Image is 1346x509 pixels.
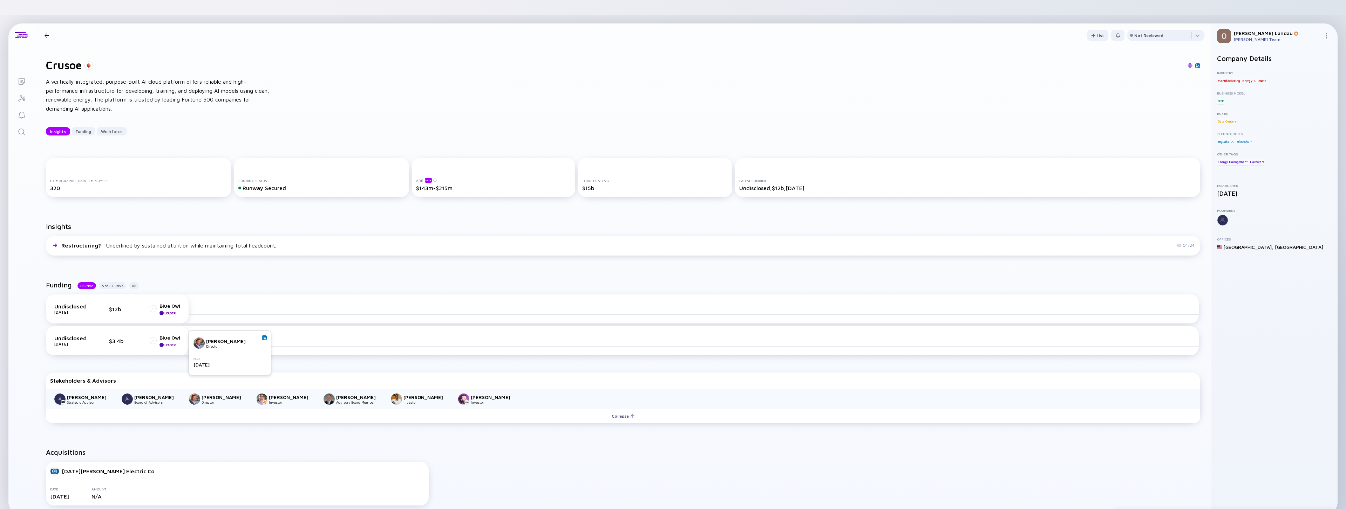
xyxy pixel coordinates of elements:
[269,394,315,400] div: [PERSON_NAME]
[324,393,335,405] img: Steve Horn picture
[582,185,728,191] div: $15b
[403,394,450,400] div: [PERSON_NAME]
[122,393,133,405] img: Harry K. picture
[129,282,139,289] button: All
[109,338,130,344] div: $3.4b
[134,394,181,400] div: [PERSON_NAME]
[238,185,405,191] div: Runway Secured
[416,185,571,191] div: $143m-$215m
[1196,64,1199,68] img: Crusoe Linkedin Page
[150,303,180,315] a: Blue OwlLeader
[99,282,126,289] button: Non-Dilutive
[193,362,264,368] div: [DATE]
[46,281,72,289] h2: Funding
[1217,183,1332,188] div: Established
[1177,243,1195,248] div: Q1/24
[50,487,69,491] div: Date
[1249,158,1265,165] div: Hardware
[1217,77,1240,84] div: Manufacturing
[164,311,176,315] div: Leader
[8,106,35,123] a: Reminders
[46,222,71,230] h2: Insights
[67,394,113,400] div: [PERSON_NAME]
[50,377,1196,384] div: Stakeholders & Advisors
[46,126,70,137] div: Insights
[458,393,469,405] img: Lee J. picture
[1217,91,1332,95] div: Business Model
[256,393,267,405] img: Niki Pezeshki picture
[134,400,181,404] div: Board of Advisors
[1188,63,1192,68] img: Crusoe Website
[1324,33,1329,39] img: Menu
[54,393,66,405] img: Ashish Kelkar picture
[193,357,264,360] div: Since
[150,335,180,347] a: Blue OwlLeader
[391,393,402,405] img: Nety Krishna picture
[91,493,106,500] div: N/A
[1217,158,1249,165] div: Energy Management
[202,400,248,404] div: Director
[1242,77,1253,84] div: Energy
[1217,54,1332,62] h2: Company Details
[1231,138,1235,145] div: AI
[202,394,248,400] div: [PERSON_NAME]
[1217,111,1332,116] div: Buyer
[54,309,89,315] div: [DATE]
[61,242,276,249] div: Underlined by sustained attrition while maintaining total headcount.
[1236,138,1253,145] div: Blockchain
[50,185,227,191] div: 320
[1234,30,1321,36] div: [PERSON_NAME] Landau
[50,179,227,183] div: [DEMOGRAPHIC_DATA] Employees
[1217,138,1230,145] div: BigData
[739,179,1196,183] div: Latest Funding
[77,282,96,289] div: Dilutive
[263,336,266,340] img: Jason Oder Linkedin Profile
[1134,33,1163,38] div: Not Reviewed
[1217,190,1332,197] div: [DATE]
[336,394,382,400] div: [PERSON_NAME]
[46,448,1200,456] h2: Acquisitions
[67,400,113,404] div: Strategic Advisor
[46,77,270,113] div: A vertically integrated, purpose-built AI cloud platform offers reliable and high-performance inf...
[416,177,571,183] div: ARR
[159,335,180,341] div: Blue Owl
[50,493,69,500] div: [DATE]
[403,400,450,404] div: Investor
[1217,29,1231,43] img: Omer Profile Picture
[471,400,517,404] div: Investor
[72,126,95,137] div: Funding
[1217,208,1332,212] div: Founders
[1217,97,1224,104] div: B2B
[739,185,1196,191] div: Undisclosed, $12b, [DATE]
[238,179,405,183] div: Funding Status
[206,338,252,344] div: [PERSON_NAME]
[471,394,517,400] div: [PERSON_NAME]
[8,123,35,140] a: Search
[193,337,205,349] img: Jason Oder picture
[1217,71,1332,75] div: Industry
[269,400,315,404] div: Investor
[159,303,180,309] div: Blue Owl
[1217,132,1332,136] div: Technologies
[607,411,639,421] div: Collapse
[1217,152,1332,156] div: Other Tags
[1217,245,1222,250] img: United States Flag
[1254,77,1267,84] div: Climate
[1223,244,1273,250] div: [GEOGRAPHIC_DATA] ,
[54,335,89,341] div: Undisclosed
[1217,237,1332,241] div: Offices
[97,126,127,137] div: Workforce
[109,306,130,312] div: $12b
[1087,30,1108,41] button: List
[54,341,89,347] div: [DATE]
[582,179,728,183] div: Total Funding
[50,467,155,476] a: [DATE][PERSON_NAME] Electric Co
[8,89,35,106] a: Investor Map
[425,178,432,183] div: beta
[61,242,104,249] span: Restructuring? :
[206,344,252,348] div: Director
[164,343,176,347] div: Leader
